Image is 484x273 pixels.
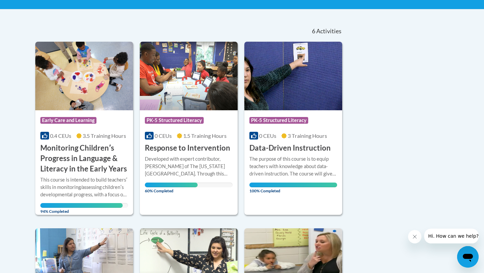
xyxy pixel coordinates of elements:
[40,203,123,208] div: Your progress
[457,246,479,268] iframe: Button to launch messaging window
[40,143,128,174] h3: Monitoring Childrenʹs Progress in Language & Literacy in the Early Years
[288,132,327,139] span: 3 Training Hours
[50,132,71,139] span: 0.4 CEUs
[145,155,233,178] div: Developed with expert contributor, [PERSON_NAME] of The [US_STATE][GEOGRAPHIC_DATA]. Through this...
[35,42,133,110] img: Course Logo
[140,42,238,215] a: Course LogoPK-5 Structured Literacy0 CEUs1.5 Training Hours Response to InterventionDeveloped wit...
[145,183,198,193] span: 60% Completed
[244,42,342,215] a: Course LogoPK-5 Structured Literacy0 CEUs3 Training Hours Data-Driven InstructionThe purpose of t...
[183,132,227,139] span: 1.5 Training Hours
[244,42,342,110] img: Course Logo
[249,143,331,153] h3: Data-Driven Instruction
[249,183,337,193] span: 100% Completed
[155,132,172,139] span: 0 CEUs
[316,28,341,35] span: Activities
[35,42,133,215] a: Course LogoEarly Care and Learning0.4 CEUs3.5 Training Hours Monitoring Childrenʹs Progress in La...
[83,132,126,139] span: 3.5 Training Hours
[145,143,230,153] h3: Response to Intervention
[145,183,198,187] div: Your progress
[312,28,315,35] span: 6
[249,155,337,178] div: The purpose of this course is to equip teachers with knowledge about data-driven instruction. The...
[40,203,123,214] span: 94% Completed
[40,117,96,124] span: Early Care and Learning
[424,229,479,243] iframe: Message from company
[259,132,276,139] span: 0 CEUs
[40,176,128,198] div: This course is intended to build teachersʹ skills in monitoring/assessing childrenʹs developmenta...
[140,42,238,110] img: Course Logo
[145,117,204,124] span: PK-5 Structured Literacy
[408,230,421,243] iframe: Close message
[249,117,308,124] span: PK-5 Structured Literacy
[249,183,337,187] div: Your progress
